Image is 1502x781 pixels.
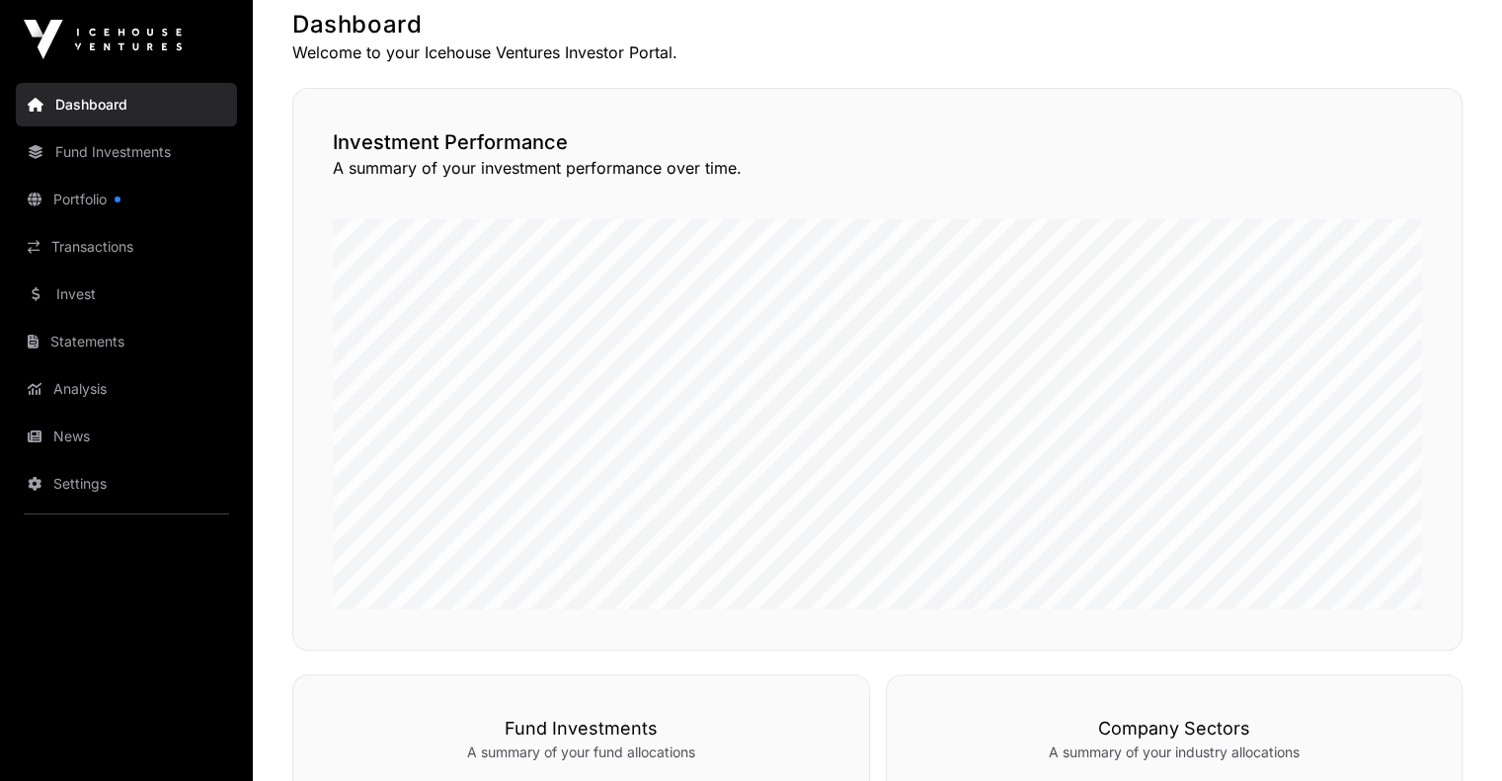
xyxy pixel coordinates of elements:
[24,20,182,59] img: Icehouse Ventures Logo
[16,273,237,316] a: Invest
[333,128,1422,156] h2: Investment Performance
[333,715,830,742] h3: Fund Investments
[16,83,237,126] a: Dashboard
[16,367,237,411] a: Analysis
[333,156,1422,180] p: A summary of your investment performance over time.
[16,462,237,506] a: Settings
[1403,686,1502,781] iframe: Chat Widget
[16,178,237,221] a: Portfolio
[16,415,237,458] a: News
[926,715,1423,742] h3: Company Sectors
[926,742,1423,762] p: A summary of your industry allocations
[333,742,830,762] p: A summary of your fund allocations
[16,130,237,174] a: Fund Investments
[16,320,237,363] a: Statements
[16,225,237,269] a: Transactions
[292,40,1462,64] p: Welcome to your Icehouse Ventures Investor Portal.
[292,9,1462,40] h1: Dashboard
